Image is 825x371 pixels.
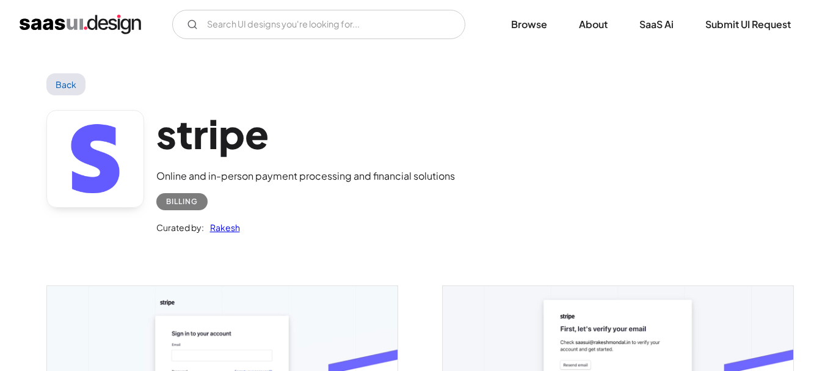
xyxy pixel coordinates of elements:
[691,11,805,38] a: Submit UI Request
[156,220,204,235] div: Curated by:
[20,15,141,34] a: home
[625,11,688,38] a: SaaS Ai
[156,110,455,157] h1: stripe
[166,194,198,209] div: Billing
[172,10,465,39] form: Email Form
[496,11,562,38] a: Browse
[172,10,465,39] input: Search UI designs you're looking for...
[46,73,86,95] a: Back
[156,169,455,183] div: Online and in-person payment processing and financial solutions
[564,11,622,38] a: About
[204,220,240,235] a: Rakesh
